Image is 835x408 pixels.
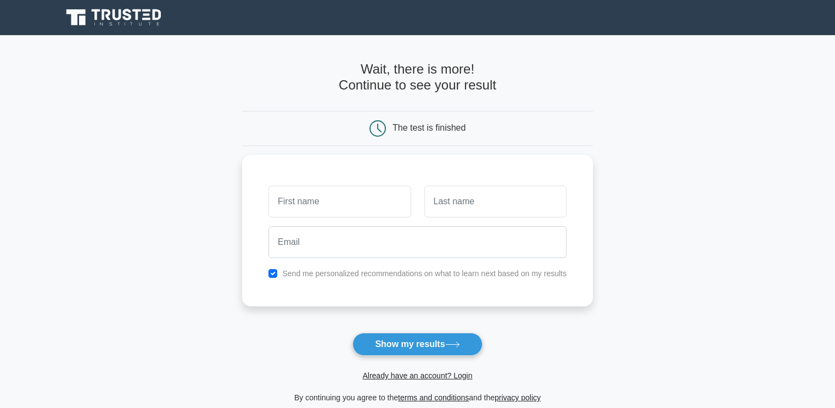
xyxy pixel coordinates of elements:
[282,269,567,278] label: Send me personalized recommendations on what to learn next based on my results
[242,62,593,93] h4: Wait, there is more! Continue to see your result
[268,186,411,217] input: First name
[424,186,567,217] input: Last name
[393,123,466,132] div: The test is finished
[236,391,599,404] div: By continuing you agree to the and the
[362,371,472,380] a: Already have an account? Login
[268,226,567,258] input: Email
[352,333,482,356] button: Show my results
[495,393,541,402] a: privacy policy
[398,393,469,402] a: terms and conditions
